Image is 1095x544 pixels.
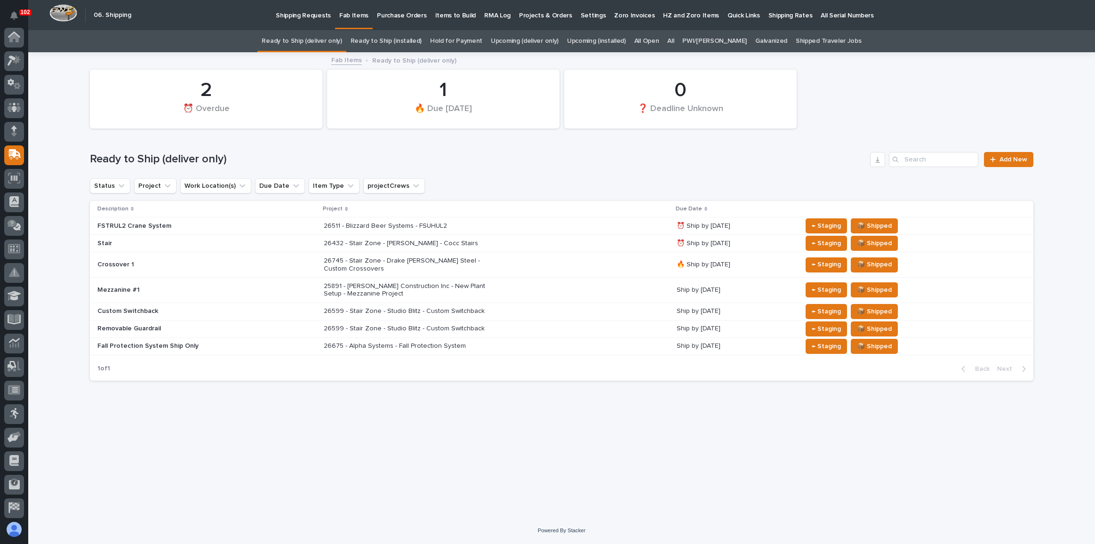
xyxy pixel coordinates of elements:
[857,259,892,270] span: 📦 Shipped
[106,103,306,123] div: ⏰ Overdue
[857,284,892,296] span: 📦 Shipped
[567,30,626,52] a: Upcoming (installed)
[812,284,841,296] span: ← Staging
[90,277,1033,303] tr: Mezzanine #125891 - [PERSON_NAME] Construction Inc - New Plant Setup - Mezzanine ProjectShip by [...
[90,152,866,166] h1: Ready to Ship (deliver only)
[857,341,892,352] span: 📦 Shipped
[806,236,847,251] button: ← Staging
[993,365,1033,373] button: Next
[324,222,488,230] p: 26511 - Blizzard Beer Systems - FSUHUL2
[491,30,559,52] a: Upcoming (deliver only)
[372,55,456,65] p: Ready to Ship (deliver only)
[812,259,841,270] span: ← Staging
[324,282,488,298] p: 25891 - [PERSON_NAME] Construction Inc - New Plant Setup - Mezzanine Project
[97,261,262,269] p: Crossover 1
[851,321,898,336] button: 📦 Shipped
[90,252,1033,278] tr: Crossover 126745 - Stair Zone - Drake [PERSON_NAME] Steel - Custom Crossovers🔥 Ship by [DATE]← St...
[755,30,787,52] a: Galvanized
[677,240,794,248] p: ⏰ Ship by [DATE]
[90,320,1033,337] tr: Removable Guardrail26599 - Stair Zone - Studio Blitz - Custom SwitchbackShip by [DATE]← Staging📦 ...
[677,286,794,294] p: Ship by [DATE]
[324,257,488,273] p: 26745 - Stair Zone - Drake [PERSON_NAME] Steel - Custom Crossovers
[12,11,24,26] div: Notifications102
[90,235,1033,252] tr: Stair26432 - Stair Zone - [PERSON_NAME] - Cocc Stairs⏰ Ship by [DATE]← Staging📦 Shipped
[889,152,978,167] input: Search
[324,240,488,248] p: 26432 - Stair Zone - [PERSON_NAME] - Cocc Stairs
[851,236,898,251] button: 📦 Shipped
[851,304,898,319] button: 📦 Shipped
[97,222,262,230] p: FSTRUL2 Crane System
[180,178,251,193] button: Work Location(s)
[97,307,262,315] p: Custom Switchback
[97,240,262,248] p: Stair
[857,306,892,317] span: 📦 Shipped
[851,339,898,354] button: 📦 Shipped
[323,204,343,214] p: Project
[580,79,781,102] div: 0
[682,30,747,52] a: PWI/[PERSON_NAME]
[851,218,898,233] button: 📦 Shipped
[806,339,847,354] button: ← Staging
[134,178,176,193] button: Project
[90,303,1033,320] tr: Custom Switchback26599 - Stair Zone - Studio Blitz - Custom SwitchbackShip by [DATE]← Staging📦 Sh...
[580,103,781,123] div: ❓ Deadline Unknown
[634,30,659,52] a: All Open
[677,307,794,315] p: Ship by [DATE]
[806,218,847,233] button: ← Staging
[331,54,362,65] a: Fab Items
[97,325,262,333] p: Removable Guardrail
[343,103,544,123] div: 🔥 Due [DATE]
[676,204,702,214] p: Due Date
[49,4,77,22] img: Workspace Logo
[857,323,892,335] span: 📦 Shipped
[90,357,118,380] p: 1 of 1
[969,365,990,373] span: Back
[343,79,544,102] div: 1
[796,30,862,52] a: Shipped Traveler Jobs
[812,323,841,335] span: ← Staging
[538,528,585,533] a: Powered By Stacker
[806,304,847,319] button: ← Staging
[4,6,24,25] button: Notifications
[667,30,674,52] a: All
[324,342,488,350] p: 26675 - Alpha Systems - Fall Protection System
[363,178,425,193] button: projectCrews
[97,286,262,294] p: Mezzanine #1
[21,9,30,16] p: 102
[4,520,24,539] button: users-avatar
[806,321,847,336] button: ← Staging
[309,178,360,193] button: Item Type
[851,257,898,272] button: 📦 Shipped
[90,178,130,193] button: Status
[806,282,847,297] button: ← Staging
[857,238,892,249] span: 📦 Shipped
[812,306,841,317] span: ← Staging
[106,79,306,102] div: 2
[954,365,993,373] button: Back
[430,30,482,52] a: Hold for Payment
[94,11,131,19] h2: 06. Shipping
[806,257,847,272] button: ← Staging
[812,341,841,352] span: ← Staging
[812,238,841,249] span: ← Staging
[857,220,892,232] span: 📦 Shipped
[262,30,342,52] a: Ready to Ship (deliver only)
[812,220,841,232] span: ← Staging
[97,342,262,350] p: Fall Protection System Ship Only
[90,217,1033,235] tr: FSTRUL2 Crane System26511 - Blizzard Beer Systems - FSUHUL2⏰ Ship by [DATE]← Staging📦 Shipped
[677,342,794,350] p: Ship by [DATE]
[677,222,794,230] p: ⏰ Ship by [DATE]
[677,261,794,269] p: 🔥 Ship by [DATE]
[984,152,1033,167] a: Add New
[999,156,1027,163] span: Add New
[851,282,898,297] button: 📦 Shipped
[90,337,1033,355] tr: Fall Protection System Ship Only26675 - Alpha Systems - Fall Protection SystemShip by [DATE]← Sta...
[97,204,128,214] p: Description
[997,365,1018,373] span: Next
[324,307,488,315] p: 26599 - Stair Zone - Studio Blitz - Custom Switchback
[255,178,305,193] button: Due Date
[324,325,488,333] p: 26599 - Stair Zone - Studio Blitz - Custom Switchback
[677,325,794,333] p: Ship by [DATE]
[351,30,422,52] a: Ready to Ship (installed)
